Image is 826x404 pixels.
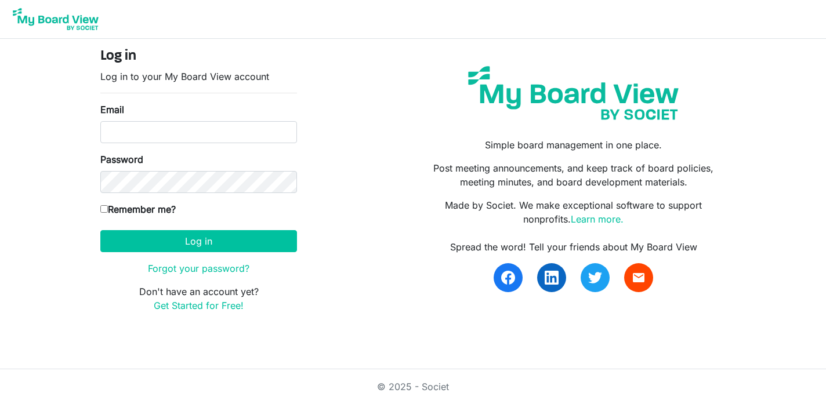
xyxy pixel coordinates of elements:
label: Email [100,103,124,117]
a: Forgot your password? [148,263,249,274]
p: Don't have an account yet? [100,285,297,312]
input: Remember me? [100,205,108,213]
img: facebook.svg [501,271,515,285]
p: Post meeting announcements, and keep track of board policies, meeting minutes, and board developm... [422,161,726,189]
p: Simple board management in one place. [422,138,726,152]
a: Get Started for Free! [154,300,244,311]
p: Log in to your My Board View account [100,70,297,83]
div: Spread the word! Tell your friends about My Board View [422,240,726,254]
label: Password [100,152,143,166]
a: © 2025 - Societ [377,381,449,392]
img: linkedin.svg [545,271,559,285]
img: my-board-view-societ.svg [459,57,687,129]
p: Made by Societ. We make exceptional software to support nonprofits. [422,198,726,226]
a: Learn more. [571,213,624,225]
img: twitter.svg [588,271,602,285]
span: email [632,271,646,285]
h4: Log in [100,48,297,65]
label: Remember me? [100,202,176,216]
button: Log in [100,230,297,252]
a: email [624,263,653,292]
img: My Board View Logo [9,5,102,34]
